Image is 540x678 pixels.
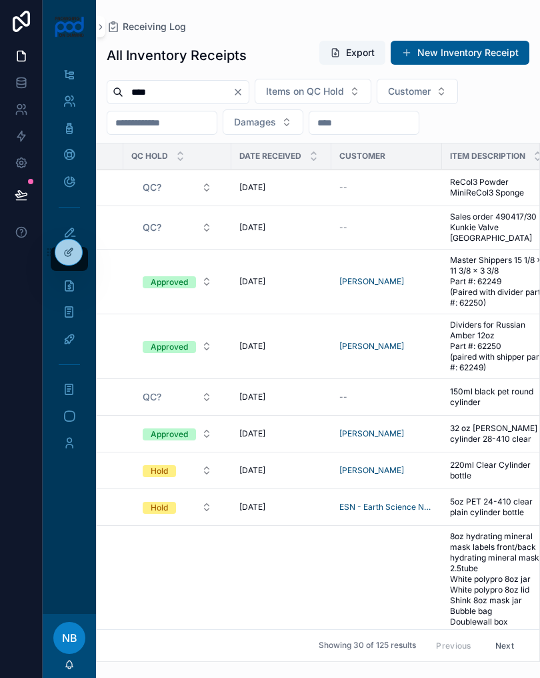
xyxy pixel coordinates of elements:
[239,182,323,193] a: [DATE]
[339,428,434,439] a: [PERSON_NAME]
[131,384,223,410] a: Select Button
[233,87,249,97] button: Clear
[266,85,344,98] span: Items on QC Hold
[319,641,416,651] span: Showing 30 of 125 results
[450,151,525,161] span: Item Description
[132,458,223,482] button: Select Button
[132,216,223,240] button: Select Button
[377,79,458,104] button: Select Button
[234,115,276,129] span: Damages
[239,182,265,193] span: [DATE]
[339,341,434,352] a: [PERSON_NAME]
[151,276,188,288] div: Approved
[339,465,404,476] a: [PERSON_NAME]
[339,502,434,513] a: ESN - Earth Science Naturals
[339,222,434,233] a: --
[151,341,188,353] div: Approved
[143,181,161,194] span: QC?
[143,390,161,404] span: QC?
[339,276,404,287] a: [PERSON_NAME]
[131,175,223,200] a: Select Button
[62,630,77,646] span: NB
[239,428,323,439] a: [DATE]
[339,465,434,476] a: [PERSON_NAME]
[107,20,186,33] a: Receiving Log
[391,41,529,65] button: New Inventory Receipt
[132,495,223,519] button: Select Button
[132,270,223,294] button: Select Button
[255,79,371,104] button: Select Button
[132,176,223,200] button: Select Button
[339,392,434,402] a: --
[388,85,431,98] span: Customer
[239,428,265,439] span: [DATE]
[131,215,223,240] a: Select Button
[239,222,265,233] span: [DATE]
[239,276,265,287] span: [DATE]
[239,502,265,513] span: [DATE]
[339,151,385,161] span: Customer
[131,151,168,161] span: QC Hold
[239,276,323,287] a: [DATE]
[239,392,323,402] a: [DATE]
[339,276,434,287] a: [PERSON_NAME]
[132,334,223,358] button: Select Button
[239,341,323,352] a: [DATE]
[239,392,265,402] span: [DATE]
[131,494,223,520] a: Select Button
[339,341,404,352] a: [PERSON_NAME]
[132,385,223,409] button: Select Button
[131,269,223,294] a: Select Button
[239,465,265,476] span: [DATE]
[339,182,347,193] span: --
[339,392,347,402] span: --
[339,182,434,193] a: --
[339,222,347,233] span: --
[339,428,404,439] a: [PERSON_NAME]
[151,502,168,514] div: Hold
[319,41,385,65] button: Export
[486,635,523,656] button: Next
[131,458,223,483] a: Select Button
[43,53,96,472] div: scrollable content
[239,502,323,513] a: [DATE]
[131,334,223,359] a: Select Button
[239,341,265,352] span: [DATE]
[151,465,168,477] div: Hold
[239,465,323,476] a: [DATE]
[239,222,323,233] a: [DATE]
[131,421,223,446] a: Select Button
[143,221,161,234] span: QC?
[239,151,301,161] span: Date Received
[54,16,85,37] img: App logo
[132,422,223,446] button: Select Button
[107,46,247,65] h1: All Inventory Receipts
[223,109,303,135] button: Select Button
[123,20,186,33] span: Receiving Log
[151,428,188,440] div: Approved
